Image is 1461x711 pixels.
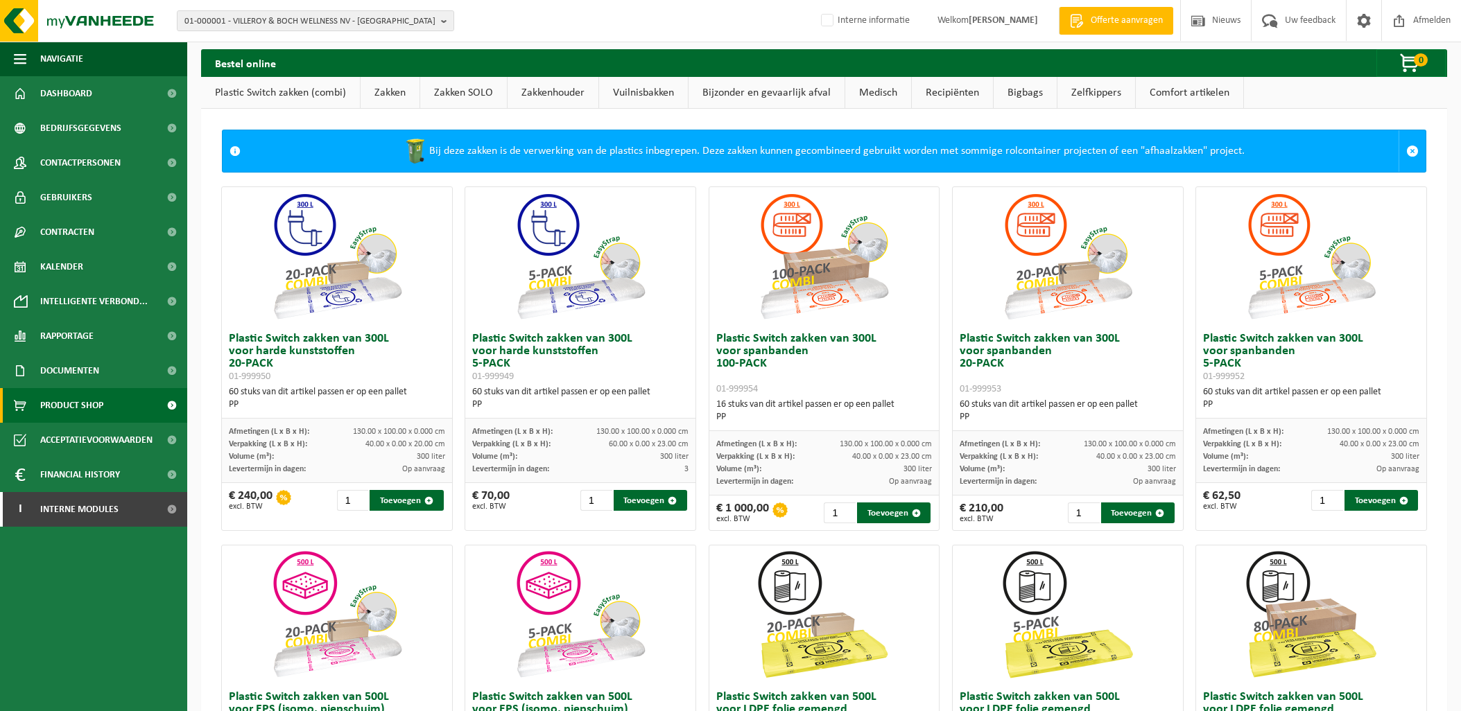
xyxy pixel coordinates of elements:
img: 01-999963 [999,545,1137,684]
span: Volume (m³): [716,465,761,473]
div: € 62,50 [1203,490,1240,511]
span: 40.00 x 0.00 x 20.00 cm [365,440,445,448]
span: Verpakking (L x B x H): [472,440,551,448]
input: 1 [337,490,369,511]
span: Volume (m³): [229,453,274,461]
span: Afmetingen (L x B x H): [472,428,553,436]
span: Volume (m³): [1203,453,1248,461]
span: 40.00 x 0.00 x 23.00 cm [852,453,932,461]
span: 60.00 x 0.00 x 23.00 cm [609,440,689,448]
span: Navigatie [40,42,83,76]
span: Dashboard [40,76,92,111]
span: Documenten [40,353,99,388]
a: Medisch [845,77,911,109]
span: Contactpersonen [40,146,121,180]
h3: Plastic Switch zakken van 300L voor harde kunststoffen 20-PACK [229,333,445,383]
span: Verpakking (L x B x H): [229,440,307,448]
input: 1 [580,490,612,511]
img: 01-999953 [999,187,1137,326]
span: Levertermijn in dagen: [1203,465,1280,473]
span: Op aanvraag [1376,465,1419,473]
input: 1 [1311,490,1343,511]
span: Volume (m³): [472,453,517,461]
div: 60 stuks van dit artikel passen er op een pallet [1203,386,1419,411]
div: PP [1203,398,1419,411]
h3: Plastic Switch zakken van 300L voor spanbanden 20-PACK [960,333,1176,395]
span: 130.00 x 100.00 x 0.000 cm [596,428,689,436]
span: 01-999950 [229,371,270,382]
div: € 1 000,00 [716,502,769,523]
div: 60 stuks van dit artikel passen er op een pallet [960,398,1176,423]
div: € 210,00 [960,502,1003,523]
span: Levertermijn in dagen: [229,465,306,473]
span: Verpakking (L x B x H): [716,453,795,461]
span: Op aanvraag [889,477,932,486]
span: Financial History [40,457,120,492]
span: Op aanvraag [1133,477,1176,486]
a: Vuilnisbakken [599,77,688,109]
h3: Plastic Switch zakken van 300L voor spanbanden 5-PACK [1203,333,1419,383]
h3: Plastic Switch zakken van 300L voor spanbanden 100-PACK [716,333,933,395]
span: Volume (m³): [960,465,1005,473]
a: Bijzonder en gevaarlijk afval [689,77,845,109]
span: 130.00 x 100.00 x 0.000 cm [840,440,932,448]
span: Verpakking (L x B x H): [1203,440,1281,448]
span: 01-999952 [1203,371,1245,382]
div: PP [229,398,445,411]
span: Product Shop [40,388,103,423]
h2: Bestel online [201,49,290,76]
a: Sluit melding [1399,130,1426,172]
span: 01-999953 [960,384,1001,394]
span: 300 liter [904,465,932,473]
span: 40.00 x 0.00 x 23.00 cm [1340,440,1419,448]
span: 40.00 x 0.00 x 23.00 cm [1096,453,1176,461]
span: Bedrijfsgegevens [40,111,121,146]
img: 01-999954 [754,187,893,326]
button: 01-000001 - VILLEROY & BOCH WELLNESS NV - [GEOGRAPHIC_DATA] [177,10,454,31]
button: Toevoegen [370,490,443,511]
span: I [14,492,26,527]
span: Afmetingen (L x B x H): [960,440,1040,448]
span: Intelligente verbond... [40,284,148,319]
div: 60 stuks van dit artikel passen er op een pallet [472,386,689,411]
strong: [PERSON_NAME] [969,15,1038,26]
span: 130.00 x 100.00 x 0.000 cm [353,428,445,436]
a: Recipiënten [912,77,993,109]
img: 01-999952 [1242,187,1381,326]
a: Zakkenhouder [508,77,598,109]
button: Toevoegen [1101,502,1175,523]
span: Kalender [40,249,83,284]
div: PP [716,411,933,423]
span: Afmetingen (L x B x H): [716,440,797,448]
img: 01-999949 [511,187,650,326]
span: Gebruikers [40,180,92,215]
span: 300 liter [417,453,445,461]
img: 01-999968 [1242,545,1381,684]
a: Bigbags [994,77,1057,109]
div: € 240,00 [229,490,273,511]
span: Interne modules [40,492,119,527]
span: Afmetingen (L x B x H): [1203,428,1283,436]
span: 130.00 x 100.00 x 0.000 cm [1327,428,1419,436]
span: 0 [1414,53,1428,67]
span: excl. BTW [716,515,769,523]
span: Afmetingen (L x B x H): [229,428,309,436]
span: 01-000001 - VILLEROY & BOCH WELLNESS NV - [GEOGRAPHIC_DATA] [184,11,435,32]
img: 01-999964 [754,545,893,684]
button: Toevoegen [1345,490,1418,511]
input: 1 [1068,502,1100,523]
label: Interne informatie [818,10,910,31]
span: excl. BTW [960,515,1003,523]
img: 01-999955 [511,545,650,684]
div: Bij deze zakken is de verwerking van de plastics inbegrepen. Deze zakken kunnen gecombineerd gebr... [248,130,1399,172]
div: 16 stuks van dit artikel passen er op een pallet [716,398,933,423]
span: Levertermijn in dagen: [472,465,549,473]
img: 01-999956 [268,545,406,684]
span: Op aanvraag [402,465,445,473]
a: Offerte aanvragen [1059,7,1173,35]
span: Acceptatievoorwaarden [40,423,153,457]
span: 01-999949 [472,371,514,382]
div: PP [472,398,689,411]
button: Toevoegen [857,502,931,523]
a: Zelfkippers [1057,77,1135,109]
